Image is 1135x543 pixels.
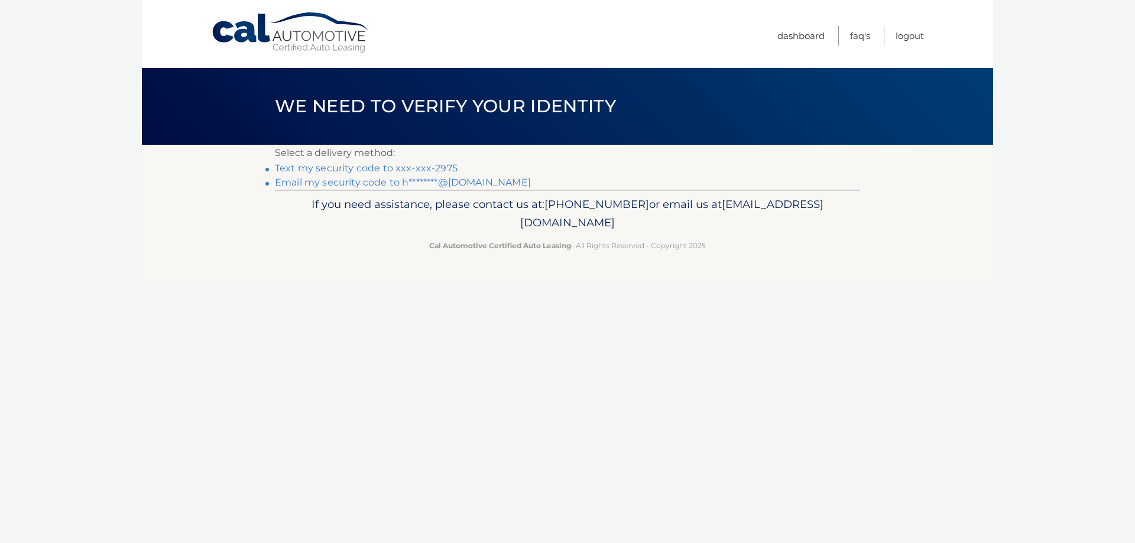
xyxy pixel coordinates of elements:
span: We need to verify your identity [275,95,616,117]
a: Text my security code to xxx-xxx-2975 [275,162,458,174]
p: Select a delivery method: [275,145,860,161]
a: Cal Automotive [211,12,371,54]
span: [PHONE_NUMBER] [544,197,649,211]
p: - All Rights Reserved - Copyright 2025 [283,239,852,252]
a: Email my security code to h********@[DOMAIN_NAME] [275,177,531,188]
a: Dashboard [777,26,825,45]
p: If you need assistance, please contact us at: or email us at [283,195,852,233]
a: FAQ's [850,26,870,45]
a: Logout [896,26,924,45]
strong: Cal Automotive Certified Auto Leasing [429,241,571,250]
